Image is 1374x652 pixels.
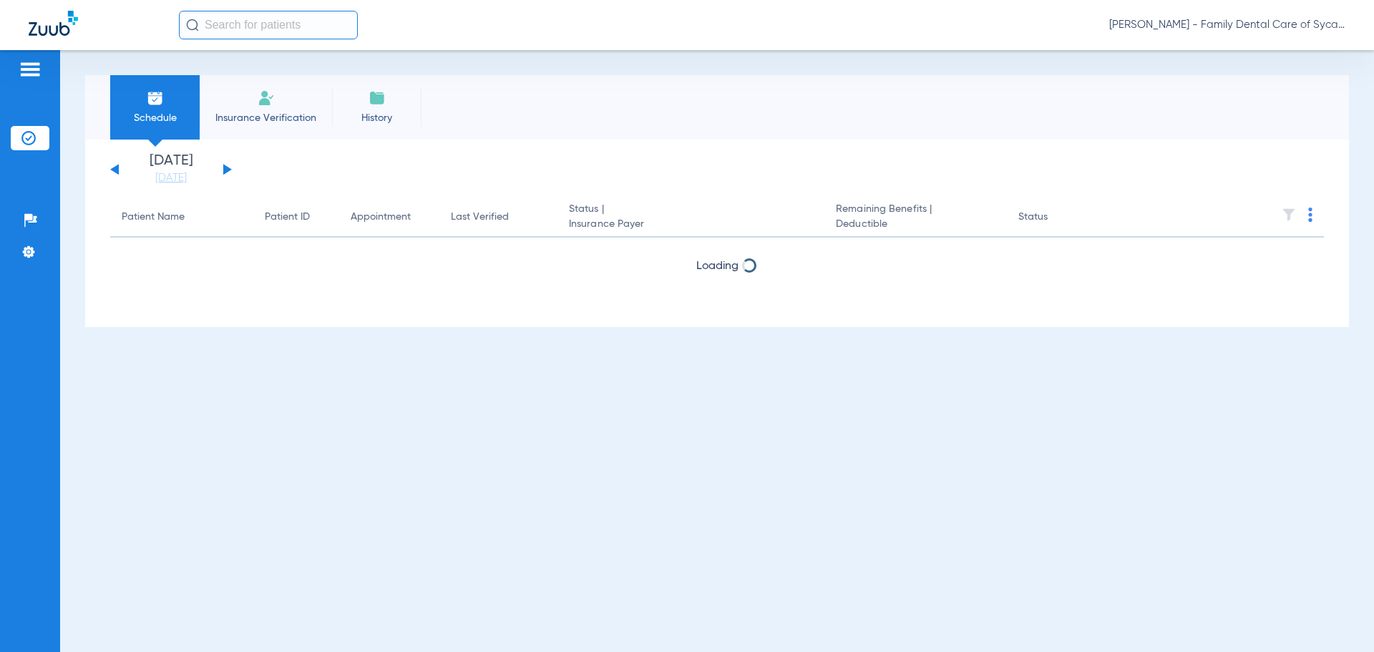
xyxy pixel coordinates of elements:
[836,217,995,232] span: Deductible
[569,217,813,232] span: Insurance Payer
[351,210,411,225] div: Appointment
[186,19,199,31] img: Search Icon
[258,89,275,107] img: Manual Insurance Verification
[122,210,185,225] div: Patient Name
[265,210,310,225] div: Patient ID
[147,89,164,107] img: Schedule
[351,210,428,225] div: Appointment
[343,111,411,125] span: History
[1007,198,1103,238] th: Status
[265,210,328,225] div: Patient ID
[451,210,546,225] div: Last Verified
[128,171,214,185] a: [DATE]
[696,261,739,272] span: Loading
[210,111,321,125] span: Insurance Verification
[29,11,78,36] img: Zuub Logo
[122,210,242,225] div: Patient Name
[19,61,42,78] img: hamburger-icon
[1282,208,1296,222] img: filter.svg
[557,198,824,238] th: Status |
[179,11,358,39] input: Search for patients
[121,111,189,125] span: Schedule
[824,198,1006,238] th: Remaining Benefits |
[1109,18,1345,32] span: [PERSON_NAME] - Family Dental Care of Sycamore
[1308,208,1312,222] img: group-dot-blue.svg
[451,210,509,225] div: Last Verified
[128,154,214,185] li: [DATE]
[369,89,386,107] img: History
